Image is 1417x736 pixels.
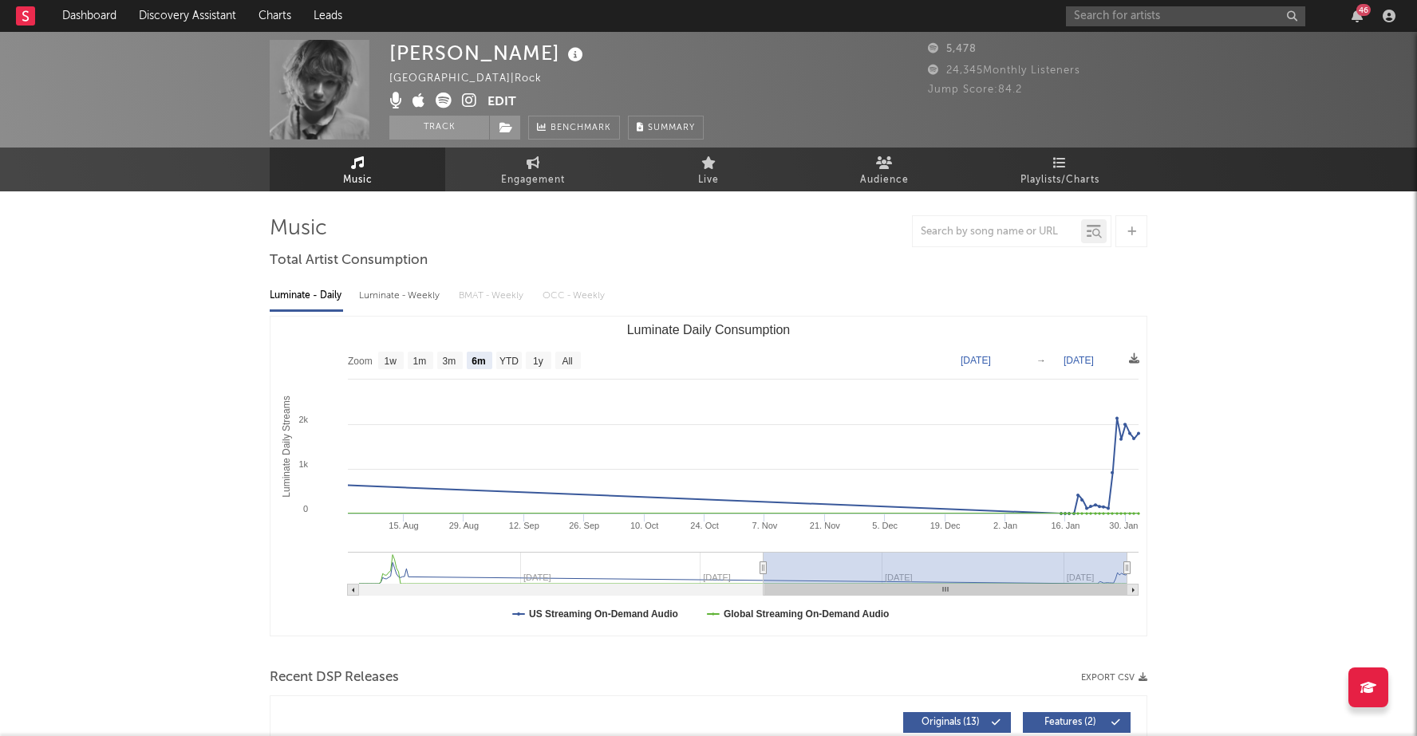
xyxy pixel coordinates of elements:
span: Playlists/Charts [1020,171,1099,190]
a: Live [621,148,796,191]
button: Track [389,116,489,140]
text: 29. Aug [449,521,479,530]
text: 1k [298,459,308,469]
text: 10. Oct [630,521,658,530]
text: Luminate Daily Streams [281,396,292,497]
button: Originals(13) [903,712,1011,733]
text: [DATE] [961,355,991,366]
input: Search for artists [1066,6,1305,26]
text: All [562,356,572,367]
text: YTD [499,356,519,367]
text: 3m [443,356,456,367]
text: 6m [472,356,485,367]
span: Music [343,171,373,190]
text: US Streaming On-Demand Audio [529,608,678,620]
text: 2k [298,415,308,424]
text: 26. Sep [569,521,599,530]
text: 2. Jan [993,521,1017,530]
text: Global Streaming On-Demand Audio [724,608,890,620]
button: Export CSV [1081,673,1147,683]
text: 15. Aug [389,521,418,530]
text: 1y [533,356,543,367]
span: Total Artist Consumption [270,251,428,270]
span: Benchmark [551,119,611,138]
span: Audience [860,171,909,190]
text: 19. Dec [930,521,961,530]
svg: Luminate Daily Consumption [270,317,1147,636]
text: 7. Nov [752,521,778,530]
text: [DATE] [1064,355,1094,366]
button: Edit [487,92,516,112]
span: Features ( 2 ) [1033,718,1107,727]
text: 21. Nov [810,521,840,530]
span: Summary [648,124,695,132]
div: Luminate - Weekly [359,282,443,309]
button: Features(2) [1023,712,1131,733]
span: 24,345 Monthly Listeners [928,65,1080,76]
div: [GEOGRAPHIC_DATA] | Rock [389,69,560,89]
text: 16. Jan [1051,521,1080,530]
text: 5. Dec [872,521,898,530]
text: 12. Sep [509,521,539,530]
button: 46 [1352,10,1363,22]
text: 1m [413,356,427,367]
div: [PERSON_NAME] [389,40,587,66]
div: 46 [1356,4,1371,16]
span: Recent DSP Releases [270,668,399,687]
span: Jump Score: 84.2 [928,85,1022,95]
button: Summary [628,116,704,140]
text: 30. Jan [1109,521,1138,530]
span: Originals ( 13 ) [914,718,987,727]
text: → [1036,355,1046,366]
a: Engagement [445,148,621,191]
a: Audience [796,148,972,191]
input: Search by song name or URL [913,226,1081,238]
text: 24. Oct [690,521,718,530]
span: 5,478 [928,44,977,54]
span: Live [698,171,719,190]
text: 0 [303,504,308,514]
text: Zoom [348,356,373,367]
a: Benchmark [528,116,620,140]
text: Luminate Daily Consumption [627,323,791,337]
a: Playlists/Charts [972,148,1147,191]
a: Music [270,148,445,191]
text: 1w [385,356,397,367]
div: Luminate - Daily [270,282,343,309]
span: Engagement [501,171,565,190]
